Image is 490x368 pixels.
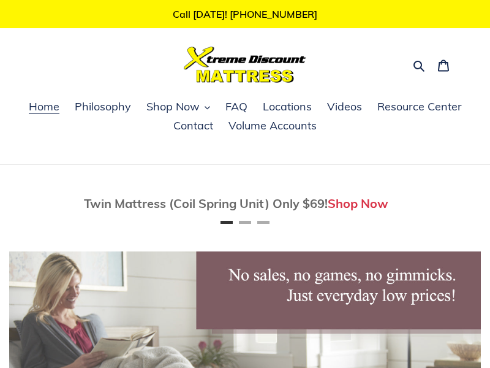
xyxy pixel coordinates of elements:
span: Shop Now [146,99,200,114]
span: FAQ [225,99,247,114]
span: Contact [173,118,213,133]
span: Home [29,99,59,114]
a: Home [23,98,66,117]
a: Videos [321,98,368,117]
a: Shop Now [328,196,388,211]
a: Philosophy [69,98,137,117]
a: Volume Accounts [222,117,323,136]
button: Page 1 [221,221,233,224]
span: Resource Center [377,99,462,114]
button: Page 3 [257,221,269,224]
a: Resource Center [371,98,468,117]
span: Locations [263,99,312,114]
span: Volume Accounts [228,118,317,133]
button: Shop Now [140,98,216,117]
span: Philosophy [75,99,131,114]
a: Contact [167,117,219,136]
img: Xtreme Discount Mattress [184,47,306,83]
a: FAQ [219,98,254,117]
a: Locations [257,98,318,117]
span: Twin Mattress (Coil Spring Unit) Only $69! [84,196,328,211]
span: Videos [327,99,362,114]
button: Page 2 [239,221,251,224]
